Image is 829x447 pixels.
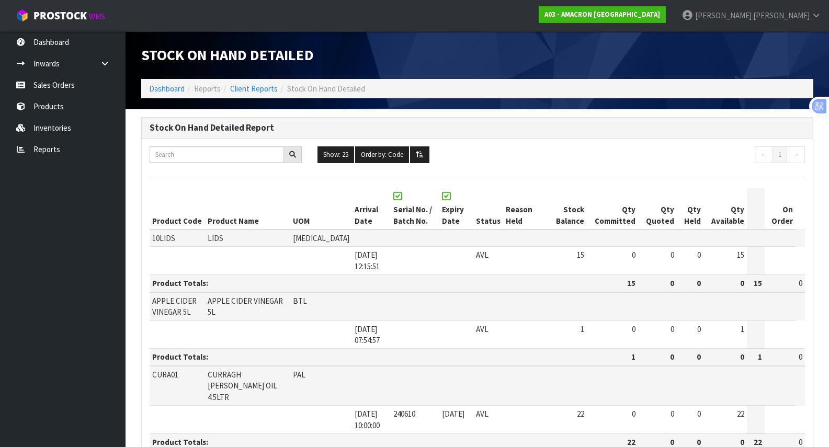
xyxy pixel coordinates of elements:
span: ProStock [33,9,87,22]
span: 0 [671,250,674,260]
span: 1 [581,324,584,334]
span: 0 [799,437,802,447]
span: 22 [737,409,744,419]
strong: 0 [697,352,701,362]
span: AVL [476,409,489,419]
small: WMS [89,12,105,21]
strong: 22 [627,437,635,447]
strong: Product Totals: [152,437,208,447]
span: PAL [293,370,305,380]
th: Serial No. / Batch No. [391,188,439,230]
span: LIDS [208,233,223,243]
span: [DATE] 12:15:51 [355,250,380,271]
strong: 0 [740,352,744,362]
span: CURRAGH [PERSON_NAME] OIL 4.5LTR [208,370,277,402]
th: Product Code [150,188,205,230]
span: APPLE CIDER VINEGAR 5L [208,296,283,317]
span: APPLE CIDER VINEGAR 5L [152,296,197,317]
span: [DATE] [442,409,464,419]
span: [DATE] 07:54:57 [355,324,380,345]
th: Expiry Date [439,188,473,230]
span: 0 [799,352,802,362]
a: ← [755,146,773,163]
strong: Product Totals: [152,278,208,288]
strong: 0 [697,278,701,288]
button: Show: 25 [317,146,354,163]
a: → [787,146,805,163]
strong: 0 [697,437,701,447]
span: 0 [632,250,635,260]
strong: 1 [631,352,635,362]
button: Order by: Code [355,146,409,163]
span: 0 [697,250,701,260]
strong: 0 [670,437,674,447]
span: 0 [799,278,802,288]
span: [PERSON_NAME] [753,10,810,20]
span: 240610 [393,409,415,419]
a: Client Reports [230,84,278,94]
span: 0 [671,324,674,334]
th: Stock Balance [546,188,587,230]
span: 0 [697,409,701,419]
input: Search [150,146,284,163]
th: Qty Quoted [638,188,677,230]
th: UOM [290,188,352,230]
span: Reports [194,84,221,94]
th: Arrival Date [352,188,390,230]
a: 1 [773,146,787,163]
strong: 22 [754,437,762,447]
span: 15 [737,250,744,260]
span: 10LIDS [152,233,175,243]
span: [DATE] 10:00:00 [355,409,380,430]
th: Qty Held [677,188,704,230]
strong: 15 [754,278,762,288]
span: Stock On Hand Detailed [141,45,314,64]
span: 0 [697,324,701,334]
span: 1 [741,324,744,334]
span: [MEDICAL_DATA] [293,233,349,243]
th: Qty Available [703,188,747,230]
img: cube-alt.png [16,9,29,22]
strong: 15 [627,278,635,288]
span: 22 [577,409,584,419]
th: Reason Held [503,188,546,230]
span: CURA01 [152,370,178,380]
strong: 1 [758,352,762,362]
span: BTL [293,296,307,306]
strong: 0 [670,278,674,288]
th: Qty Committed [587,188,638,230]
span: AVL [476,324,489,334]
strong: 0 [670,352,674,362]
span: [PERSON_NAME] [695,10,752,20]
span: 0 [632,409,635,419]
a: Dashboard [149,84,185,94]
th: Status [473,188,503,230]
nav: Page navigation [653,146,805,166]
strong: 0 [740,437,744,447]
th: On Order [765,188,796,230]
span: 0 [632,324,635,334]
span: 15 [577,250,584,260]
span: AVL [476,250,489,260]
span: 0 [671,409,674,419]
strong: Product Totals: [152,352,208,362]
span: Stock On Hand Detailed [287,84,365,94]
th: Product Name [205,188,291,230]
h3: Stock On Hand Detailed Report [150,123,805,133]
strong: A03 - AMACRON [GEOGRAPHIC_DATA] [544,10,660,19]
strong: 0 [740,278,744,288]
